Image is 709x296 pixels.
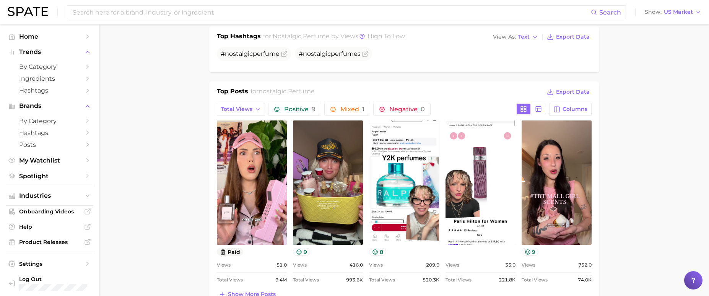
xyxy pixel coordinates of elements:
span: Settings [19,260,80,267]
span: Industries [19,192,80,199]
span: 51.0 [276,260,287,270]
button: Industries [6,190,93,202]
button: Columns [549,103,592,116]
a: Hashtags [6,127,93,139]
span: nostalgic perfume [259,88,315,95]
span: Views [293,260,307,270]
span: US Market [664,10,693,14]
span: Ingredients [19,75,80,82]
span: 74.0k [578,275,592,285]
span: # [221,50,280,57]
span: Home [19,33,80,40]
span: Total Views [446,275,472,285]
button: Export Data [545,32,592,42]
span: Product Releases [19,239,80,246]
span: Total Views [522,275,548,285]
span: 993.6k [346,275,363,285]
button: Flag as miscategorized or irrelevant [362,51,368,57]
h1: Top Posts [217,87,248,98]
span: Spotlight [19,172,80,180]
span: 209.0 [426,260,439,270]
a: My Watchlist [6,155,93,166]
span: Onboarding Videos [19,208,80,215]
span: Search [599,9,621,16]
span: Text [518,35,530,39]
a: Posts [6,139,93,151]
span: 0 [421,106,425,113]
span: Log Out [19,276,105,283]
span: Views [522,260,535,270]
span: Total Views [293,275,319,285]
a: by Category [6,115,93,127]
span: 221.8k [499,275,515,285]
span: Views [369,260,383,270]
a: Home [6,31,93,42]
span: Show [645,10,662,14]
button: paid [217,248,243,256]
button: Brands [6,100,93,112]
span: perfume [253,50,280,57]
button: 9 [522,248,539,256]
span: high to low [368,33,405,40]
h1: Top Hashtags [217,32,261,42]
span: Help [19,223,80,230]
span: 752.0 [578,260,592,270]
a: Product Releases [6,236,93,248]
span: by Category [19,117,80,125]
button: Flag as miscategorized or irrelevant [281,51,287,57]
h2: for [250,87,315,98]
button: 8 [369,248,386,256]
button: Total Views [217,103,265,116]
span: Views [446,260,459,270]
span: 9 [312,106,315,113]
span: Total Views [369,275,395,285]
span: # s [299,50,361,57]
span: by Category [19,63,80,70]
a: by Category [6,61,93,73]
button: Export Data [545,87,592,98]
span: Brands [19,102,80,109]
a: Log out. Currently logged in with e-mail jenine.guerriero@givaudan.com. [6,273,93,293]
span: View As [493,35,516,39]
span: 1 [362,106,364,113]
input: Search here for a brand, industry, or ingredient [72,6,591,19]
span: My Watchlist [19,157,80,164]
button: View AsText [491,32,540,42]
a: Help [6,221,93,233]
span: Total Views [217,275,243,285]
button: 9 [293,248,310,256]
span: 35.0 [505,260,515,270]
span: 9.4m [275,275,287,285]
button: Trends [6,46,93,58]
span: Mixed [340,106,364,112]
span: Total Views [221,106,252,112]
span: Negative [389,106,425,112]
span: nostalgic [225,50,253,57]
span: Positive [284,106,315,112]
span: nostalgic [303,50,331,57]
h2: for by Views [263,32,405,42]
span: Export Data [556,89,590,95]
span: 416.0 [350,260,363,270]
span: Posts [19,141,80,148]
span: Hashtags [19,129,80,137]
span: Views [217,260,231,270]
span: 520.3k [423,275,439,285]
a: Onboarding Videos [6,206,93,217]
a: Ingredients [6,73,93,85]
span: Export Data [556,34,590,40]
span: Columns [563,106,587,112]
a: Settings [6,258,93,270]
a: Hashtags [6,85,93,96]
span: Trends [19,49,80,55]
img: SPATE [8,7,48,16]
span: nostalgic perfume [273,33,330,40]
a: Spotlight [6,170,93,182]
span: Hashtags [19,87,80,94]
button: ShowUS Market [643,7,703,17]
span: perfume [331,50,358,57]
